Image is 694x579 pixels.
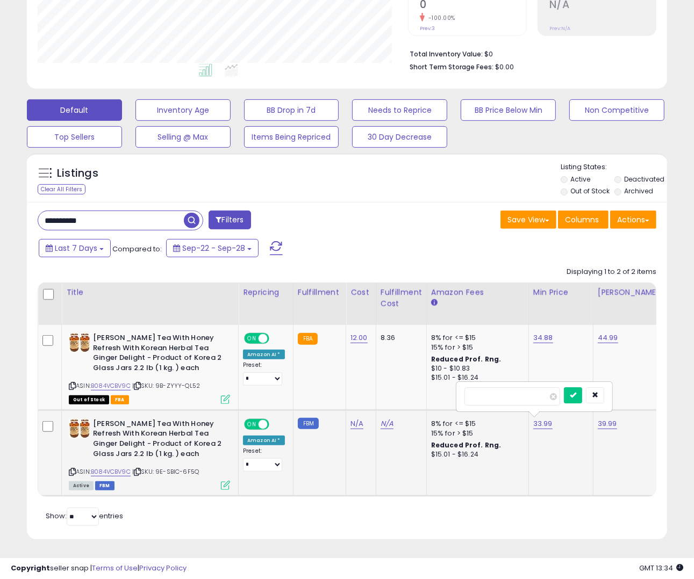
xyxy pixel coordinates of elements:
img: 51xXWAKD0iL._SL40_.jpg [69,419,90,438]
small: FBM [298,418,319,429]
span: Last 7 Days [55,243,97,254]
span: Show: entries [46,511,123,521]
a: N/A [350,418,363,429]
div: Fulfillment Cost [381,287,422,309]
small: FBA [298,333,318,345]
span: Sep-22 - Sep-28 [182,243,245,254]
div: Fulfillment [298,287,341,298]
button: BB Price Below Min [461,99,556,121]
button: Filters [209,211,251,229]
a: N/A [381,418,393,429]
strong: Copyright [11,563,50,573]
a: B084VCBV9C [91,467,131,476]
button: Inventory Age [135,99,231,121]
small: -100.00% [425,14,455,22]
div: ASIN: [69,333,230,403]
div: $15.01 - $16.24 [431,373,520,382]
div: Preset: [243,361,285,386]
a: 44.99 [598,332,618,343]
button: Needs to Reprice [352,99,447,121]
div: Amazon Fees [431,287,524,298]
div: 15% for > $15 [431,343,520,352]
span: | SKU: 9B-ZYYY-QL52 [132,381,200,390]
div: $10 - $10.83 [431,364,520,373]
li: $0 [410,47,648,60]
div: Displaying 1 to 2 of 2 items [567,267,656,277]
div: Min Price [533,287,589,298]
span: Columns [565,214,599,225]
div: Cost [350,287,371,298]
b: Short Term Storage Fees: [410,62,493,71]
button: BB Drop in 7d [244,99,339,121]
span: OFF [268,334,285,343]
span: 2025-10-9 13:34 GMT [639,563,683,573]
div: Title [66,287,234,298]
span: FBA [111,395,129,404]
button: Sep-22 - Sep-28 [166,239,259,257]
div: ASIN: [69,419,230,489]
span: ON [245,334,259,343]
a: 12.00 [350,332,368,343]
div: $15.01 - $16.24 [431,450,520,459]
button: Save View [500,211,556,229]
b: Total Inventory Value: [410,49,483,59]
b: [PERSON_NAME] Tea With Honey Refresh With Korean Herbal Tea Ginger Delight - Product of Korea 2 G... [93,333,224,375]
a: B084VCBV9C [91,381,131,390]
div: 8% for <= $15 [431,333,520,343]
a: 39.99 [598,418,617,429]
img: 51xXWAKD0iL._SL40_.jpg [69,333,90,352]
button: Last 7 Days [39,239,111,257]
span: FBM [95,481,115,490]
a: Terms of Use [92,563,138,573]
div: Amazon AI * [243,436,285,445]
a: 34.88 [533,332,553,343]
b: Reduced Prof. Rng. [431,440,502,450]
b: Reduced Prof. Rng. [431,354,502,364]
div: Repricing [243,287,289,298]
span: All listings currently available for purchase on Amazon [69,481,94,490]
span: | SKU: 9E-SBIC-6F5Q [132,467,199,476]
b: [PERSON_NAME] Tea With Honey Refresh With Korean Herbal Tea Ginger Delight - Product of Korea 2 G... [93,419,224,461]
span: Compared to: [112,244,162,254]
span: All listings that are currently out of stock and unavailable for purchase on Amazon [69,395,109,404]
div: seller snap | | [11,563,187,574]
button: 30 Day Decrease [352,126,447,148]
small: Prev: N/A [549,25,570,32]
div: 8% for <= $15 [431,419,520,429]
div: Amazon AI * [243,350,285,359]
div: Preset: [243,447,285,472]
span: $0.00 [495,62,514,72]
label: Out of Stock [570,186,610,196]
h5: Listings [57,166,98,181]
button: Columns [558,211,609,229]
span: OFF [268,419,285,429]
small: Prev: 3 [420,25,435,32]
div: 8.36 [381,333,418,343]
small: Amazon Fees. [431,298,438,308]
button: Selling @ Max [135,126,231,148]
button: Top Sellers [27,126,122,148]
button: Non Competitive [569,99,664,121]
div: 15% for > $15 [431,429,520,438]
a: Privacy Policy [139,563,187,573]
span: ON [245,419,259,429]
label: Archived [624,186,653,196]
div: Clear All Filters [38,184,85,194]
a: 33.99 [533,418,553,429]
button: Actions [610,211,656,229]
div: [PERSON_NAME] [598,287,662,298]
button: Items Being Repriced [244,126,339,148]
label: Deactivated [624,175,664,184]
label: Active [570,175,590,184]
p: Listing States: [561,162,667,172]
button: Default [27,99,122,121]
